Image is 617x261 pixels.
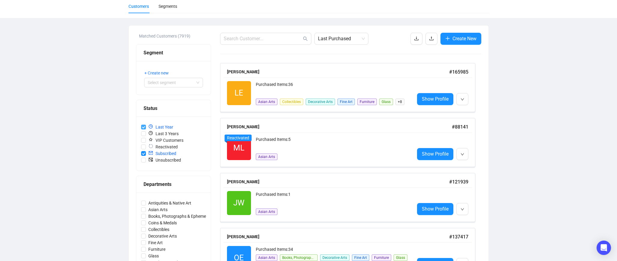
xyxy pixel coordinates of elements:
[320,254,349,261] span: Decorative Arts
[144,70,169,76] span: + Create new
[146,150,179,157] span: Subscribed
[144,181,204,188] div: Departments
[256,208,277,215] span: Asian Arts
[337,99,355,105] span: Fine Art
[445,36,450,41] span: plus
[234,87,243,99] span: LE
[357,99,377,105] span: Furniture
[144,68,174,78] button: + Create new
[318,33,365,44] span: Last Purchased
[146,246,168,253] span: Furniture
[227,135,249,140] span: Reactivated
[422,95,449,103] span: Show Profile
[233,142,244,154] span: ML
[256,246,410,253] div: Purchased Items: 34
[414,36,419,41] span: download
[256,99,277,105] span: Asian Arts
[429,36,434,41] span: upload
[227,68,449,75] div: [PERSON_NAME]
[352,254,369,261] span: Fine Art
[256,254,277,261] span: Asian Arts
[395,99,404,105] span: + 8
[227,233,449,240] div: [PERSON_NAME]
[233,197,244,209] span: JW
[280,254,318,261] span: Books, Photographs & Ephemera
[306,99,335,105] span: Decorative Arts
[146,200,194,206] span: Antiquities & Native Art
[452,124,468,130] span: # 88141
[224,35,302,42] input: Search Customer...
[146,226,172,233] span: Collectibles
[461,153,464,156] span: down
[461,98,464,101] span: down
[146,213,212,220] span: Books, Photographs & Ephemera
[256,191,410,203] div: Purchased Items: 1
[449,179,468,185] span: # 121939
[144,49,204,56] div: Segment
[440,33,481,45] button: Create New
[159,3,177,10] div: Segments
[146,144,180,150] span: Reactivated
[220,63,481,112] a: [PERSON_NAME]#165985LEPurchased Items:36Asian ArtsCollectiblesDecorative ArtsFine ArtFurnitureGla...
[379,99,393,105] span: Glass
[129,3,149,10] div: Customers
[449,234,468,240] span: # 137417
[256,81,410,93] div: Purchased Items: 36
[220,118,481,167] a: [PERSON_NAME]#88141MLReactivatedPurchased Items:5Asian ArtsShow Profile
[280,99,303,105] span: Collectibles
[139,33,211,39] div: Matched Customers (7919)
[417,203,453,215] a: Show Profile
[303,36,308,41] span: search
[422,205,449,213] span: Show Profile
[452,35,476,42] span: Create New
[597,241,611,255] div: Open Intercom Messenger
[394,254,407,261] span: Glass
[417,148,453,160] a: Show Profile
[146,233,179,239] span: Decorative Arts
[146,157,183,163] span: Unsubscribed
[461,208,464,211] span: down
[256,136,410,148] div: Purchased Items: 5
[146,130,181,137] span: Last 3 Years
[417,93,453,105] a: Show Profile
[146,239,165,246] span: Fine Art
[227,123,452,130] div: [PERSON_NAME]
[146,124,176,130] span: Last Year
[146,253,161,259] span: Glass
[146,137,186,144] span: VIP Customers
[449,69,468,75] span: # 165985
[144,105,204,112] div: Status
[220,173,481,222] a: [PERSON_NAME]#121939JWPurchased Items:1Asian ArtsShow Profile
[146,206,170,213] span: Asian Arts
[372,254,391,261] span: Furniture
[227,178,449,185] div: [PERSON_NAME]
[422,150,449,158] span: Show Profile
[146,220,179,226] span: Coins & Medals
[256,153,277,160] span: Asian Arts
